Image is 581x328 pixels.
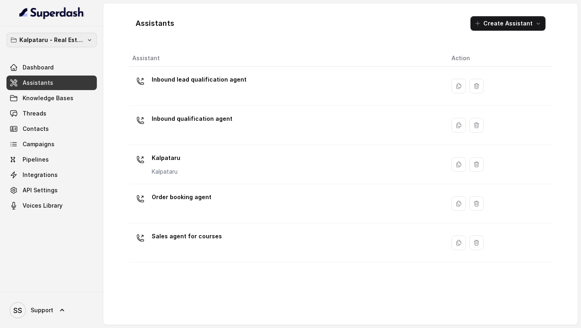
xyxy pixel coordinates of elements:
p: Kalpataru [152,168,180,176]
p: Order booking agent [152,191,211,204]
span: Knowledge Bases [23,94,73,102]
span: Threads [23,109,46,118]
a: Voices Library [6,198,97,213]
h1: Assistants [136,17,174,30]
p: Inbound qualification agent [152,112,232,125]
p: Inbound lead qualification agent [152,73,247,86]
p: Sales agent for courses [152,230,222,243]
p: Kalpataru - Real Estate [19,35,84,45]
span: Dashboard [23,63,54,71]
button: Kalpataru - Real Estate [6,33,97,47]
span: Campaigns [23,140,54,148]
span: Contacts [23,125,49,133]
a: Assistants [6,76,97,90]
th: Action [445,50,552,67]
text: SS [13,306,22,315]
span: Support [31,306,53,314]
img: light.svg [19,6,84,19]
a: Campaigns [6,137,97,151]
span: Voices Library [23,202,63,210]
a: Support [6,299,97,322]
a: Pipelines [6,152,97,167]
p: Kalpataru [152,151,180,164]
span: API Settings [23,186,58,194]
a: API Settings [6,183,97,198]
span: Pipelines [23,156,49,164]
a: Integrations [6,168,97,182]
th: Assistant [129,50,445,67]
a: Knowledge Bases [6,91,97,105]
button: Create Assistant [470,16,545,31]
span: Assistants [23,79,53,87]
a: Dashboard [6,60,97,75]
a: Threads [6,106,97,121]
span: Integrations [23,171,58,179]
a: Contacts [6,122,97,136]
